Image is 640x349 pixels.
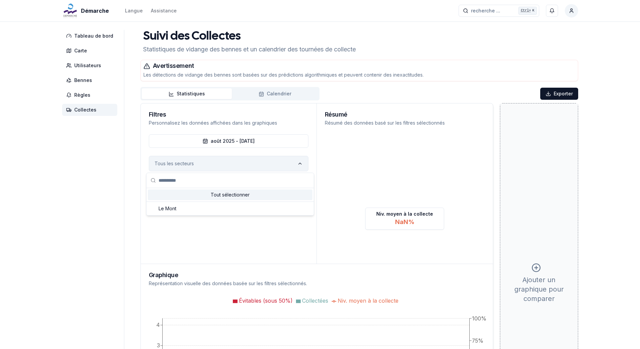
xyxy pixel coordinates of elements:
tspan: 75% [472,338,483,344]
a: Carte [62,45,120,57]
p: Statistiques de vidange des bennes et un calendrier des tournées de collecte [143,45,356,54]
div: Tout sélectionner [148,189,312,200]
button: Exporter [540,88,578,100]
button: août 2025 - [DATE] [149,134,308,148]
span: Démarche [81,7,109,15]
button: recherche ...Ctrl+K [459,5,539,17]
p: Résumé des données basé sur les filtres sélectionnés [325,120,485,126]
a: Assistance [151,7,177,15]
a: Règles [62,89,120,101]
span: Bennes [74,77,92,84]
span: Collectées [302,297,328,304]
h3: Graphique [149,272,485,278]
div: NaN% [376,217,433,227]
p: Représentation visuelle des données basée sur les filtres sélectionnés. [149,280,485,287]
span: Règles [74,92,90,98]
img: Démarche Logo [62,3,78,19]
a: Utilisateurs [62,59,120,72]
span: Collectes [74,106,96,113]
tspan: 3 [157,342,160,349]
span: Carte [74,47,87,54]
div: Niv. moyen à la collecte [365,208,444,230]
span: Niv. moyen à la collecte [338,297,398,304]
p: Personnalisez les données affichées dans les graphiques [149,120,308,126]
h3: Résumé [325,112,485,118]
span: Évitables (sous 50%) [239,297,293,304]
h1: Suivi des Collectes [143,30,356,43]
button: label [149,156,308,171]
tspan: 4 [156,322,160,328]
span: Tableau de bord [74,33,113,39]
a: Bennes [62,74,120,86]
p: Les détections de vidange des bennes sont basées sur des prédictions algorithmiques et peuvent co... [143,72,575,78]
span: recherche ... [471,7,500,14]
h3: Filtres [149,112,308,118]
tspan: 100% [472,315,486,322]
p: Tous les secteurs [155,160,194,167]
div: Langue [125,7,143,14]
button: Statistiques [142,88,232,99]
a: Collectes [62,104,120,116]
a: Démarche [62,7,112,15]
button: Langue [125,7,143,15]
span: Le Mont [159,205,176,212]
h3: Avertissement [143,63,575,70]
span: Utilisateurs [74,62,101,69]
a: Tableau de bord [62,30,120,42]
button: Calendrier [232,88,318,99]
